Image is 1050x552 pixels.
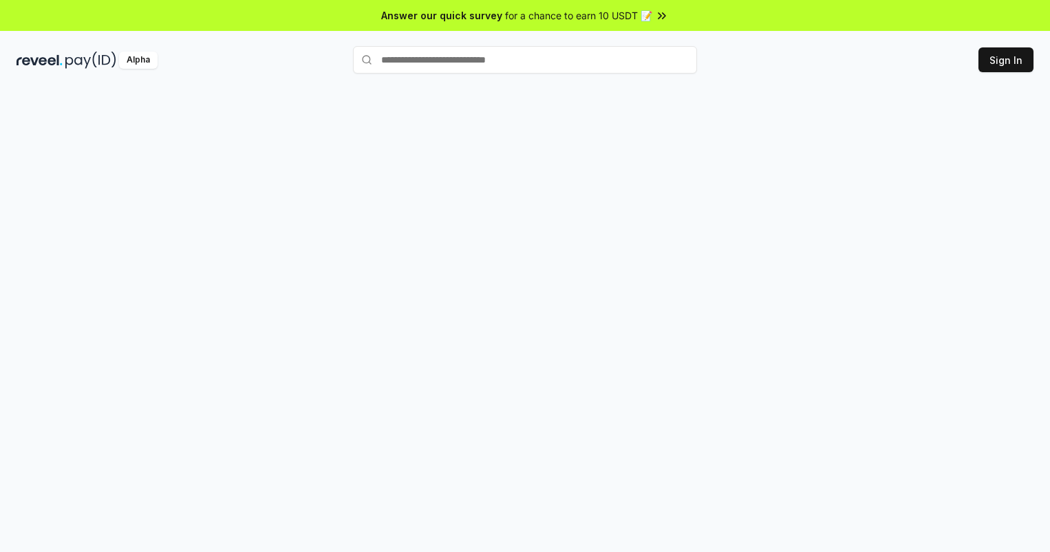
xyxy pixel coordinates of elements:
span: for a chance to earn 10 USDT 📝 [505,8,652,23]
img: pay_id [65,52,116,69]
div: Alpha [119,52,158,69]
button: Sign In [978,47,1033,72]
img: reveel_dark [17,52,63,69]
span: Answer our quick survey [381,8,502,23]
